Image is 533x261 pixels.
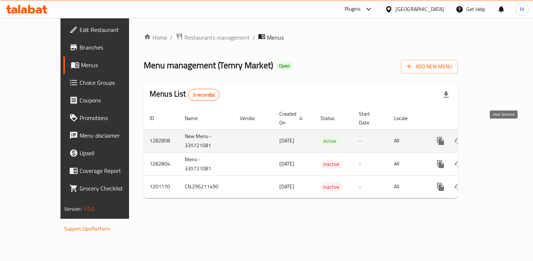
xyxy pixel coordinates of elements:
[150,88,220,101] h2: Menus List
[407,62,452,71] span: Add New Menu
[63,91,150,109] a: Coupons
[81,61,144,69] span: Menus
[188,89,220,101] div: Total records count
[63,21,150,39] a: Edit Restaurant
[437,86,455,104] div: Export file
[449,132,467,150] button: Change Status
[394,114,417,123] span: Locale
[279,109,306,127] span: Created On
[432,178,449,196] button: more
[150,114,163,123] span: ID
[63,39,150,56] a: Branches
[80,166,144,175] span: Coverage Report
[353,152,388,175] td: -
[63,109,150,127] a: Promotions
[276,63,293,69] span: Open
[179,152,234,175] td: Menu - 335721081
[426,107,508,130] th: Actions
[279,182,294,191] span: [DATE]
[83,204,95,214] span: 1.0.0
[144,33,458,42] nav: breadcrumb
[388,129,426,152] td: All
[388,152,426,175] td: All
[449,155,467,173] button: Change Status
[63,127,150,144] a: Menu disclaimer
[64,224,111,233] a: Support.OpsPlatform
[320,137,339,145] div: Active
[449,178,467,196] button: Change Status
[320,182,342,191] div: Inactive
[388,175,426,198] td: All
[179,129,234,152] td: New Menu - 335721081
[320,160,342,168] span: Inactive
[184,33,250,42] span: Restaurants management
[144,33,167,42] a: Home
[80,184,144,193] span: Grocery Checklist
[80,78,144,87] span: Choice Groups
[144,129,179,152] td: 1282808
[432,155,449,173] button: more
[80,113,144,122] span: Promotions
[359,109,379,127] span: Start Date
[80,43,144,52] span: Branches
[64,204,82,214] span: Version:
[253,33,255,42] li: /
[170,33,173,42] li: /
[520,5,524,13] span: M
[432,132,449,150] button: more
[279,136,294,145] span: [DATE]
[80,131,144,140] span: Menu disclaimer
[144,175,179,198] td: 1201170
[345,5,361,14] div: Plugins
[188,91,220,98] span: 3 record(s)
[279,159,294,168] span: [DATE]
[320,137,339,145] span: Active
[240,114,265,123] span: Vendor
[80,96,144,105] span: Coupons
[144,152,179,175] td: 1282804
[63,144,150,162] a: Upsell
[64,217,98,226] span: Get support on:
[80,25,144,34] span: Edit Restaurant
[63,162,150,180] a: Coverage Report
[267,33,284,42] span: Menus
[144,107,508,198] table: enhanced table
[63,56,150,74] a: Menus
[185,114,207,123] span: Name
[63,180,150,197] a: Grocery Checklist
[401,60,458,73] button: Add New Menu
[320,183,342,191] span: Inactive
[63,74,150,91] a: Choice Groups
[396,5,444,13] div: [GEOGRAPHIC_DATA]
[353,129,388,152] td: -
[353,175,388,198] td: -
[320,114,344,123] span: Status
[276,62,293,70] div: Open
[80,149,144,157] span: Upsell
[179,175,234,198] td: CN.296211490
[176,33,250,42] a: Restaurants management
[144,57,273,73] span: Menu management ( Temry Market )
